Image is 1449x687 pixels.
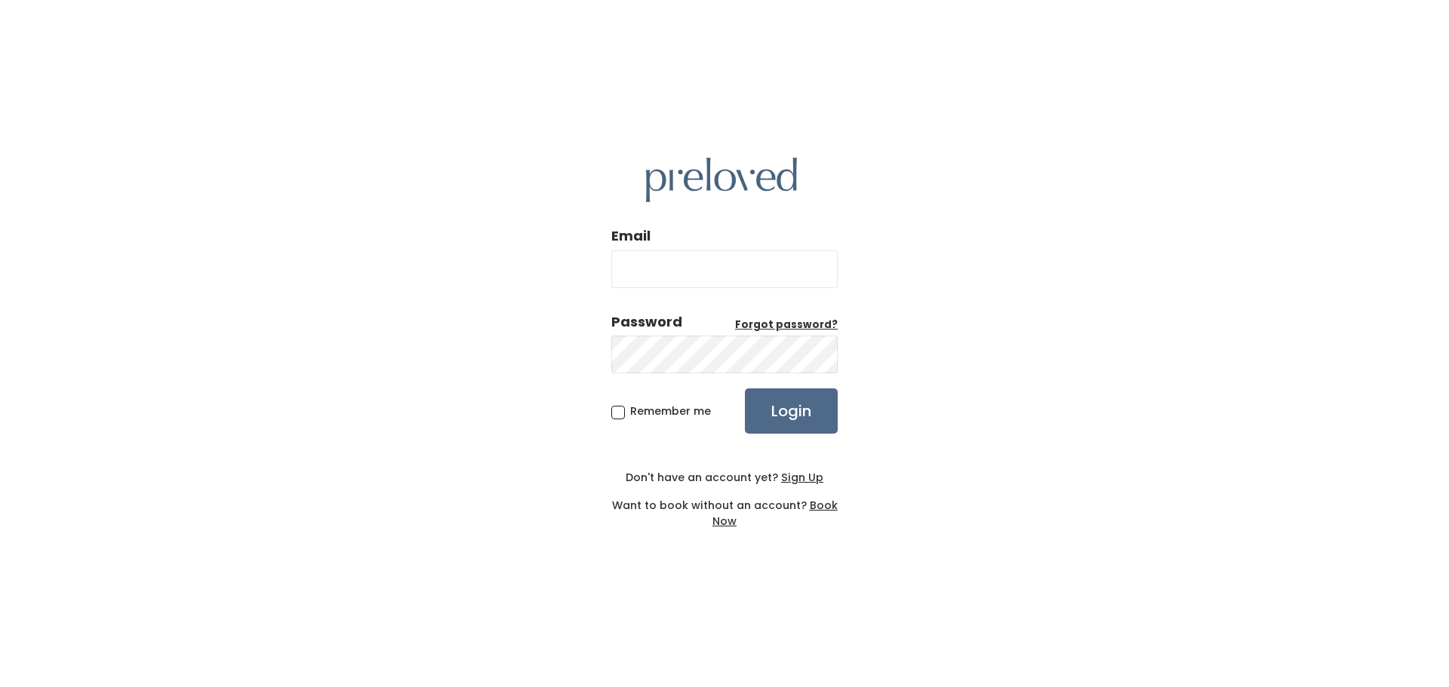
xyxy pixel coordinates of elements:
[778,470,823,485] a: Sign Up
[611,486,838,529] div: Want to book without an account?
[735,317,838,333] a: Forgot password?
[735,317,838,332] u: Forgot password?
[646,158,797,202] img: preloved logo
[611,226,651,246] label: Email
[630,403,711,419] span: Remember me
[611,312,682,332] div: Password
[611,470,838,486] div: Don't have an account yet?
[745,388,838,434] input: Login
[781,470,823,485] u: Sign Up
[712,498,838,529] a: Book Now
